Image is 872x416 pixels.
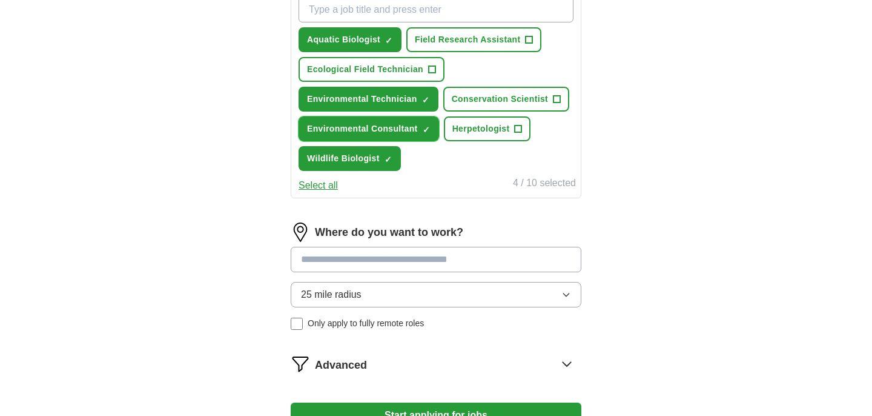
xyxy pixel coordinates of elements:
span: Only apply to fully remote roles [308,317,424,330]
span: Conservation Scientist [452,93,548,106]
span: Herpetologist [452,122,510,135]
span: ✓ [422,95,429,105]
input: Only apply to fully remote roles [291,318,303,330]
img: location.png [291,223,310,242]
img: filter [291,354,310,374]
span: Aquatic Biologist [307,33,380,46]
span: Field Research Assistant [415,33,520,46]
button: Ecological Field Technician [299,57,444,82]
button: Wildlife Biologist✓ [299,146,401,171]
span: Environmental Technician [307,93,417,106]
button: Conservation Scientist [443,87,569,112]
label: Where do you want to work? [315,224,463,241]
button: Herpetologist [444,116,531,141]
button: Environmental Technician✓ [299,87,438,112]
span: ✓ [423,125,430,135]
span: ✓ [385,36,392,45]
span: Advanced [315,357,367,374]
button: Aquatic Biologist✓ [299,27,401,52]
div: 4 / 10 selected [513,176,576,193]
span: Wildlife Biologist [307,152,380,165]
button: Environmental Consultant✓ [299,116,439,141]
button: 25 mile radius [291,282,581,307]
span: Ecological Field Technician [307,63,423,76]
span: ✓ [385,155,392,164]
span: 25 mile radius [301,287,362,302]
button: Select all [299,178,338,193]
button: Field Research Assistant [406,27,541,52]
span: Environmental Consultant [307,122,418,135]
